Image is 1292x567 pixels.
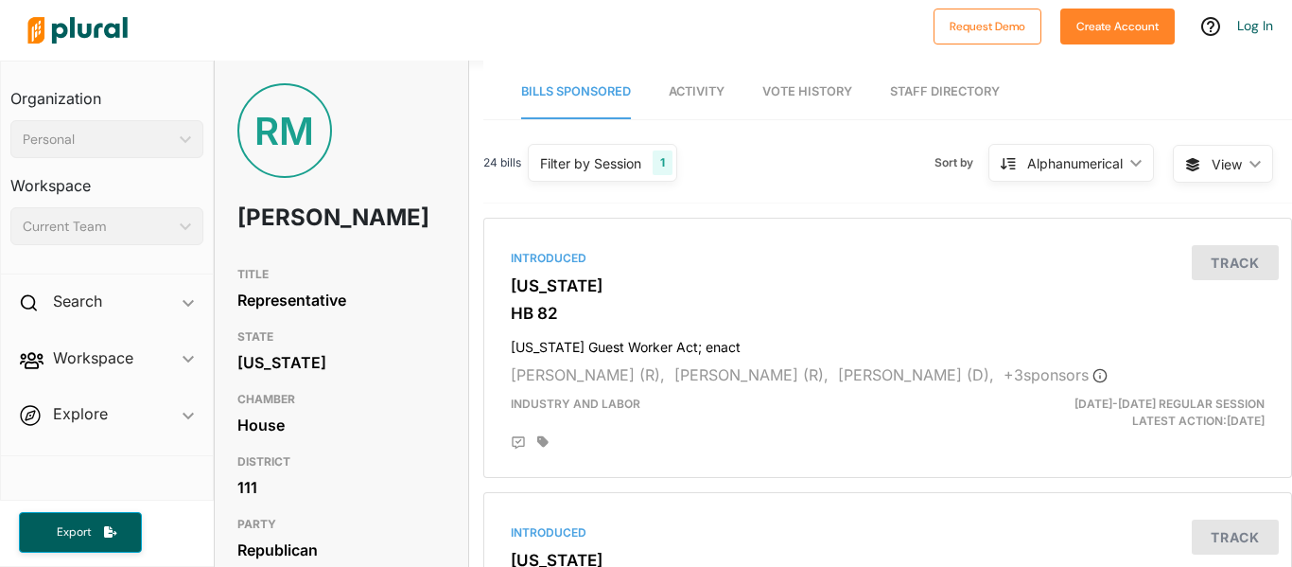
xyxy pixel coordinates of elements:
[540,153,641,173] div: Filter by Session
[237,263,445,286] h3: TITLE
[521,84,631,98] span: Bills Sponsored
[934,154,988,171] span: Sort by
[669,65,725,119] a: Activity
[653,151,672,175] div: 1
[1060,9,1175,44] button: Create Account
[762,84,852,98] span: Vote History
[23,217,172,237] div: Current Team
[1212,154,1242,174] span: View
[44,524,104,540] span: Export
[1018,396,1279,430] div: Latest Action: [DATE]
[237,388,445,411] h3: CHAMBER
[511,524,1265,541] div: Introduced
[237,411,445,439] div: House
[511,397,640,411] span: Industry and Labor
[53,291,102,311] h2: Search
[1004,365,1108,384] span: + 3 sponsor s
[23,130,172,150] div: Personal
[838,365,994,384] span: [PERSON_NAME] (D),
[10,71,203,113] h3: Organization
[1060,15,1175,35] a: Create Account
[19,512,142,553] button: Export
[537,435,549,449] div: Add tags
[237,473,445,502] div: 111
[237,326,445,348] h3: STATE
[237,348,445,377] div: [US_STATE]
[237,189,362,246] h1: [PERSON_NAME]
[934,9,1041,44] button: Request Demo
[521,65,631,119] a: Bills Sponsored
[762,65,852,119] a: Vote History
[10,158,203,200] h3: Workspace
[511,250,1265,267] div: Introduced
[237,536,445,564] div: Republican
[511,365,665,384] span: [PERSON_NAME] (R),
[237,83,332,178] div: RM
[237,286,445,314] div: Representative
[511,330,1265,356] h4: [US_STATE] Guest Worker Act; enact
[669,84,725,98] span: Activity
[1192,245,1279,280] button: Track
[483,154,521,171] span: 24 bills
[890,65,1000,119] a: Staff Directory
[1192,520,1279,555] button: Track
[1027,153,1123,173] div: Alphanumerical
[1237,17,1273,34] a: Log In
[1074,397,1265,411] span: [DATE]-[DATE] Regular Session
[934,15,1041,35] a: Request Demo
[674,365,829,384] span: [PERSON_NAME] (R),
[237,513,445,536] h3: PARTY
[511,304,1265,323] h3: HB 82
[511,435,526,451] div: Add Position Statement
[237,451,445,473] h3: DISTRICT
[511,276,1265,295] h3: [US_STATE]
